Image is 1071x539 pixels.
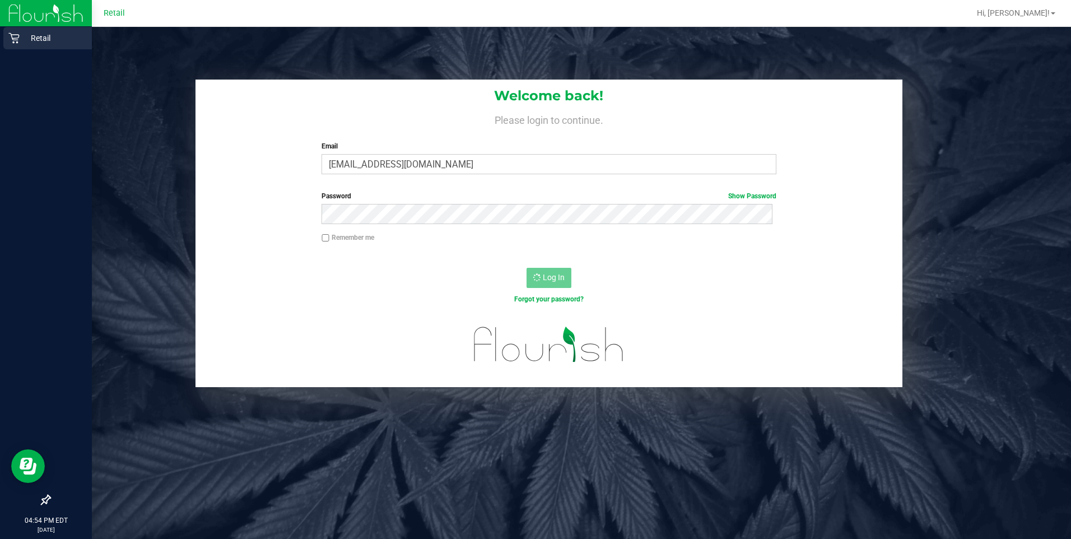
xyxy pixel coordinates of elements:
[11,449,45,483] iframe: Resource center
[977,8,1050,17] span: Hi, [PERSON_NAME]!
[5,515,87,526] p: 04:54 PM EDT
[728,192,776,200] a: Show Password
[527,268,571,288] button: Log In
[322,192,351,200] span: Password
[8,32,20,44] inline-svg: Retail
[20,31,87,45] p: Retail
[514,295,584,303] a: Forgot your password?
[104,8,125,18] span: Retail
[322,234,329,242] input: Remember me
[543,273,565,282] span: Log In
[460,316,637,373] img: flourish_logo.svg
[195,89,903,103] h1: Welcome back!
[322,141,776,151] label: Email
[5,526,87,534] p: [DATE]
[195,112,903,126] h4: Please login to continue.
[322,233,374,243] label: Remember me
